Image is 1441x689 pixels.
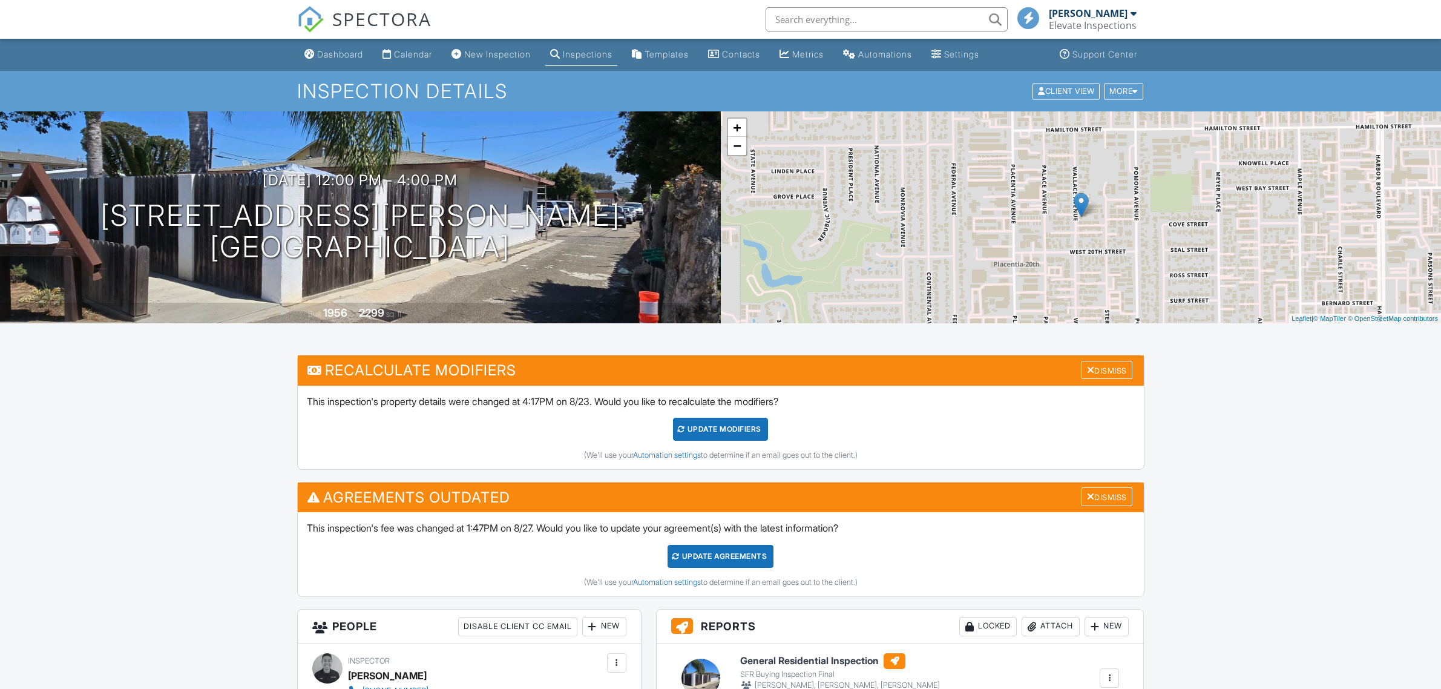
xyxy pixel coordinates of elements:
div: Support Center [1072,49,1137,59]
div: Disable Client CC Email [458,617,577,636]
a: Automation settings [633,578,701,587]
a: Templates [627,44,694,66]
a: Calendar [378,44,437,66]
div: Settings [944,49,979,59]
div: (We'll use your to determine if an email goes out to the client.) [307,450,1135,460]
a: Automations (Basic) [838,44,917,66]
div: UPDATE Modifiers [673,418,768,441]
div: Inspections [563,49,612,59]
a: Zoom in [728,119,746,137]
img: The Best Home Inspection Software - Spectora [297,6,324,33]
div: New Inspection [464,49,531,59]
div: Elevate Inspections [1049,19,1137,31]
div: Templates [645,49,689,59]
a: Contacts [703,44,765,66]
h1: [STREET_ADDRESS][PERSON_NAME] [GEOGRAPHIC_DATA] [100,200,620,264]
div: Dismiss [1082,487,1132,506]
div: Client View [1032,83,1100,99]
div: Metrics [792,49,824,59]
div: Locked [959,617,1017,636]
div: 2299 [359,306,384,319]
a: Settings [927,44,984,66]
a: Dashboard [300,44,368,66]
div: Dismiss [1082,361,1132,380]
div: Automations [858,49,912,59]
h3: [DATE] 12:00 pm - 4:00 pm [263,172,458,188]
div: SFR Buying Inspection Final [740,670,940,679]
div: New [1085,617,1129,636]
div: (We'll use your to determine if an email goes out to the client.) [307,578,1135,587]
div: This inspection's property details were changed at 4:17PM on 8/23. Would you like to recalculate ... [298,386,1144,469]
a: Inspections [545,44,617,66]
a: Automation settings [633,450,701,460]
a: SPECTORA [297,16,432,42]
a: Support Center [1055,44,1142,66]
a: Client View [1031,86,1103,95]
h1: Inspection Details [297,81,1144,102]
div: Attach [1022,617,1080,636]
div: New [582,617,626,636]
h3: Reports [657,610,1144,644]
span: sq. ft. [386,309,403,318]
h3: Agreements Outdated [298,483,1144,512]
h3: Recalculate Modifiers [298,355,1144,385]
div: Calendar [394,49,432,59]
a: Zoom out [728,137,746,155]
div: Dashboard [317,49,363,59]
div: Update Agreements [668,545,773,568]
a: © OpenStreetMap contributors [1348,315,1438,322]
a: Leaflet [1292,315,1311,322]
div: More [1104,83,1143,99]
a: New Inspection [447,44,536,66]
div: This inspection's fee was changed at 1:47PM on 8/27. Would you like to update your agreement(s) w... [298,512,1144,596]
div: 1956 [323,306,347,319]
h6: General Residential Inspection [740,653,940,669]
input: Search everything... [766,7,1008,31]
h3: People [298,610,641,644]
div: [PERSON_NAME] [348,667,427,685]
span: Built [308,309,321,318]
div: | [1288,314,1441,324]
span: Inspector [348,656,390,665]
a: © MapTiler [1313,315,1346,322]
div: Contacts [722,49,760,59]
span: SPECTORA [332,6,432,31]
a: Metrics [775,44,829,66]
div: [PERSON_NAME] [1049,7,1128,19]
